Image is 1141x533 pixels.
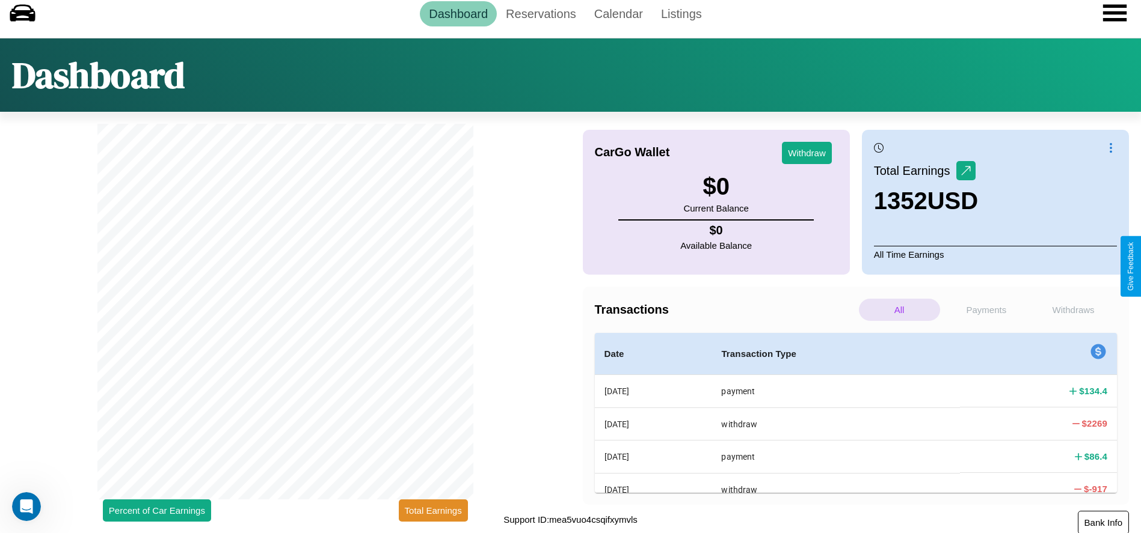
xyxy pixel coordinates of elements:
[585,1,652,26] a: Calendar
[712,407,960,440] th: withdraw
[503,511,638,528] p: Support ID: mea5vuo4csqifxymvls
[595,303,856,317] h4: Transactions
[874,246,1117,263] p: All Time Earnings
[874,160,956,181] p: Total Earnings
[420,1,497,26] a: Dashboard
[595,375,712,408] th: [DATE]
[712,375,960,408] th: payment
[859,299,940,321] p: All
[1079,385,1107,397] h4: $ 134.4
[721,347,950,361] h4: Transaction Type
[604,347,703,361] h4: Date
[712,473,960,505] th: withdraw
[1127,242,1135,291] div: Give Feedback
[399,499,468,522] button: Total Earnings
[683,200,748,216] p: Current Balance
[680,224,752,237] h4: $ 0
[712,440,960,473] th: payment
[680,237,752,254] p: Available Balance
[683,173,748,200] h3: $ 0
[1084,483,1107,495] h4: $ -917
[12,50,185,100] h1: Dashboard
[497,1,585,26] a: Reservations
[1084,450,1107,463] h4: $ 86.4
[1033,299,1114,321] p: Withdraws
[595,440,712,473] th: [DATE]
[12,492,41,521] iframe: Intercom live chat
[946,299,1027,321] p: Payments
[595,407,712,440] th: [DATE]
[652,1,711,26] a: Listings
[782,142,832,164] button: Withdraw
[595,473,712,505] th: [DATE]
[595,145,670,159] h4: CarGo Wallet
[1082,417,1107,430] h4: $ 2269
[103,499,211,522] button: Percent of Car Earnings
[874,187,978,215] h3: 1352 USD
